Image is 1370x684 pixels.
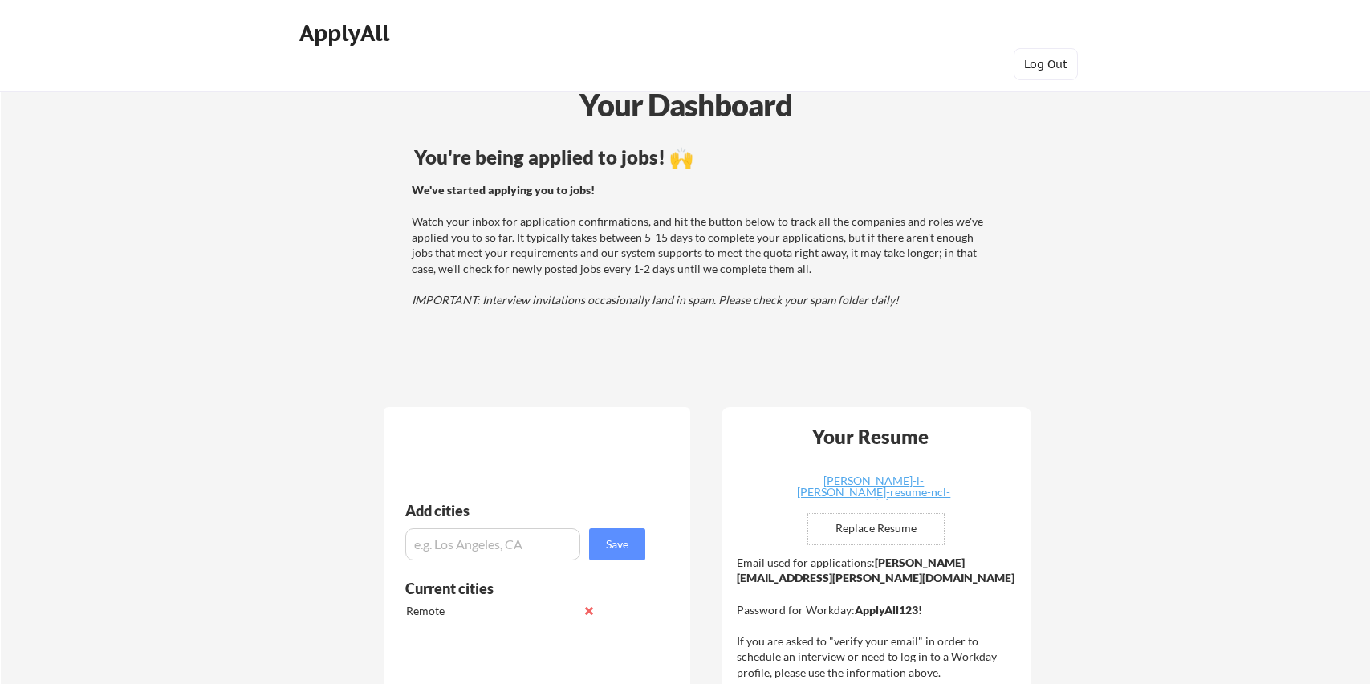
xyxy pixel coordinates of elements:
[405,581,628,596] div: Current cities
[405,528,580,560] input: e.g. Los Angeles, CA
[2,82,1370,128] div: Your Dashboard
[1014,48,1078,80] button: Log Out
[779,475,970,500] a: [PERSON_NAME]-l-[PERSON_NAME]-resume-ncl-current.docx
[855,603,922,617] strong: ApplyAll123!
[405,503,649,518] div: Add cities
[412,182,990,308] div: Watch your inbox for application confirmations, and hit the button below to track all the compani...
[412,293,899,307] em: IMPORTANT: Interview invitations occasionally land in spam. Please check your spam folder daily!
[737,555,1020,681] div: Email used for applications: Password for Workday: If you are asked to "verify your email" in ord...
[589,528,645,560] button: Save
[406,603,575,619] div: Remote
[779,475,970,509] div: [PERSON_NAME]-l-[PERSON_NAME]-resume-ncl-current.docx
[299,19,394,47] div: ApplyAll
[737,556,1014,585] strong: [PERSON_NAME][EMAIL_ADDRESS][PERSON_NAME][DOMAIN_NAME]
[414,148,993,167] div: You're being applied to jobs! 🙌
[791,427,950,446] div: Your Resume
[412,183,595,197] strong: We've started applying you to jobs!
